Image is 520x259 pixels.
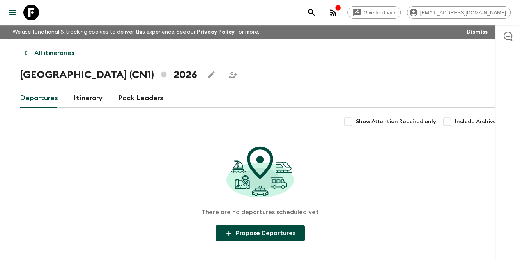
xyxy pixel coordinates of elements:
a: Departures [20,89,58,108]
a: Privacy Policy [197,29,235,35]
button: Propose Departures [216,225,305,241]
button: menu [5,5,20,20]
span: Share this itinerary [225,67,241,83]
span: Include Archived [455,118,500,126]
p: We use functional & tracking cookies to deliver this experience. See our for more. [9,25,262,39]
a: All itineraries [20,45,78,61]
button: search adventures [304,5,319,20]
p: There are no departures scheduled yet [202,208,319,216]
div: [EMAIL_ADDRESS][DOMAIN_NAME] [407,6,511,19]
span: [EMAIL_ADDRESS][DOMAIN_NAME] [416,10,510,16]
button: Dismiss [465,27,490,37]
a: Pack Leaders [118,89,163,108]
h1: [GEOGRAPHIC_DATA] (CN1) 2026 [20,67,197,83]
a: Itinerary [74,89,103,108]
p: All itineraries [34,48,74,58]
span: Give feedback [359,10,400,16]
button: Edit this itinerary [203,67,219,83]
a: Give feedback [347,6,401,19]
span: Show Attention Required only [356,118,436,126]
